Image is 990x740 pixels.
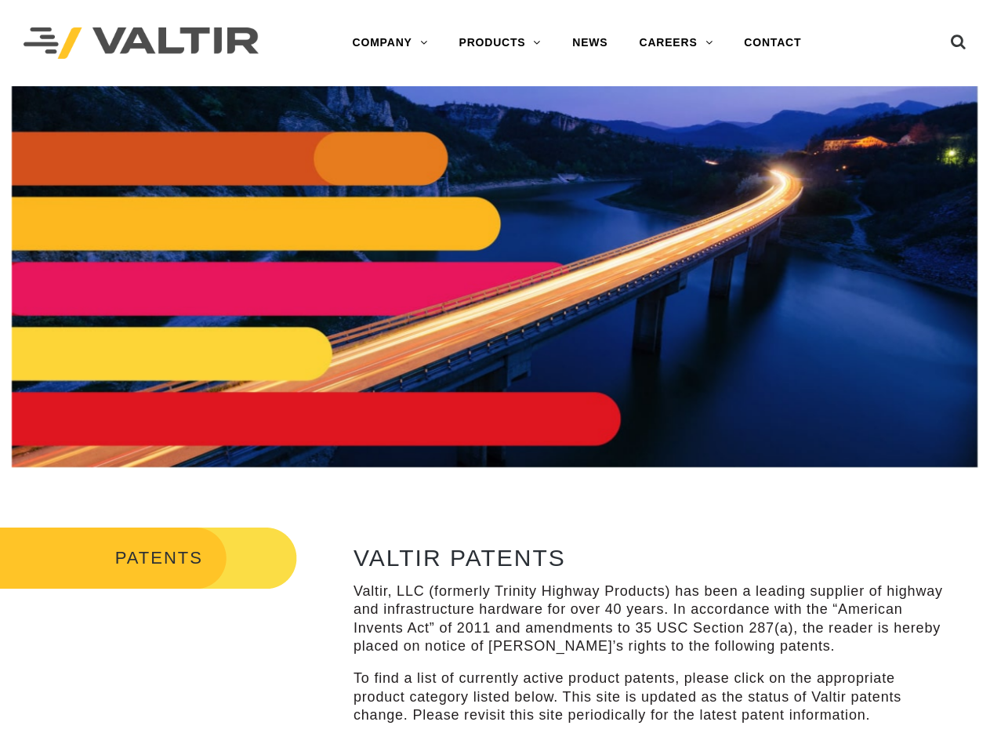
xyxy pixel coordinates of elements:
[557,27,623,59] a: NEWS
[728,27,817,59] a: CONTACT
[623,27,728,59] a: CAREERS
[337,27,444,59] a: COMPANY
[24,27,259,60] img: Valtir
[354,545,948,571] h2: VALTIR PATENTS
[444,27,557,59] a: PRODUCTS
[354,669,948,724] p: To find a list of currently active product patents, please click on the appropriate product categ...
[354,582,948,656] p: Valtir, LLC (formerly Trinity Highway Products) has been a leading supplier of highway and infras...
